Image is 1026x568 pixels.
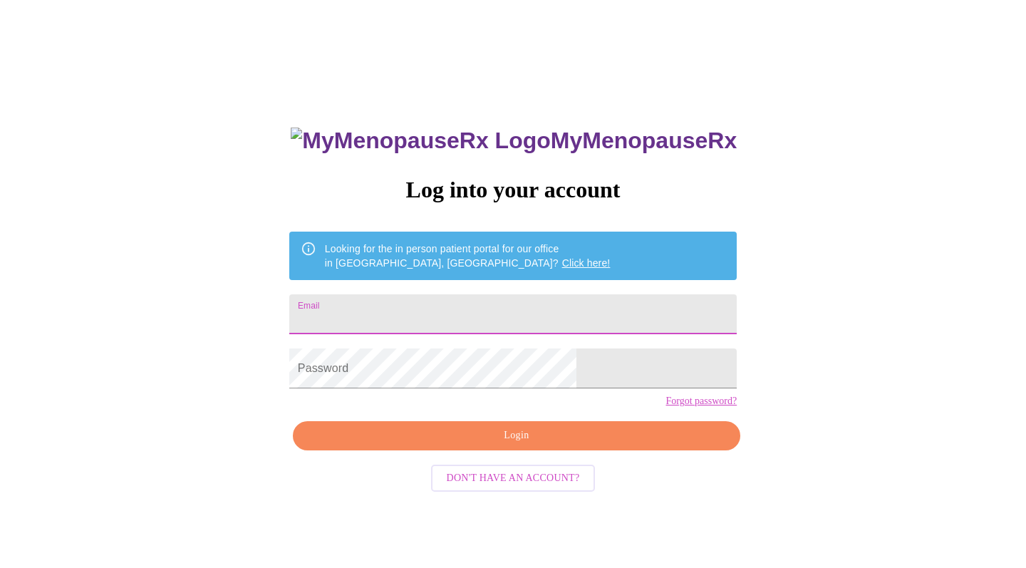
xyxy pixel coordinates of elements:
[562,257,611,269] a: Click here!
[309,427,724,445] span: Login
[427,471,599,483] a: Don't have an account?
[665,396,737,407] a: Forgot password?
[291,128,737,154] h3: MyMenopauseRx
[431,465,596,492] button: Don't have an account?
[291,128,550,154] img: MyMenopauseRx Logo
[293,421,740,450] button: Login
[447,470,580,487] span: Don't have an account?
[325,236,611,276] div: Looking for the in person patient portal for our office in [GEOGRAPHIC_DATA], [GEOGRAPHIC_DATA]?
[289,177,737,203] h3: Log into your account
